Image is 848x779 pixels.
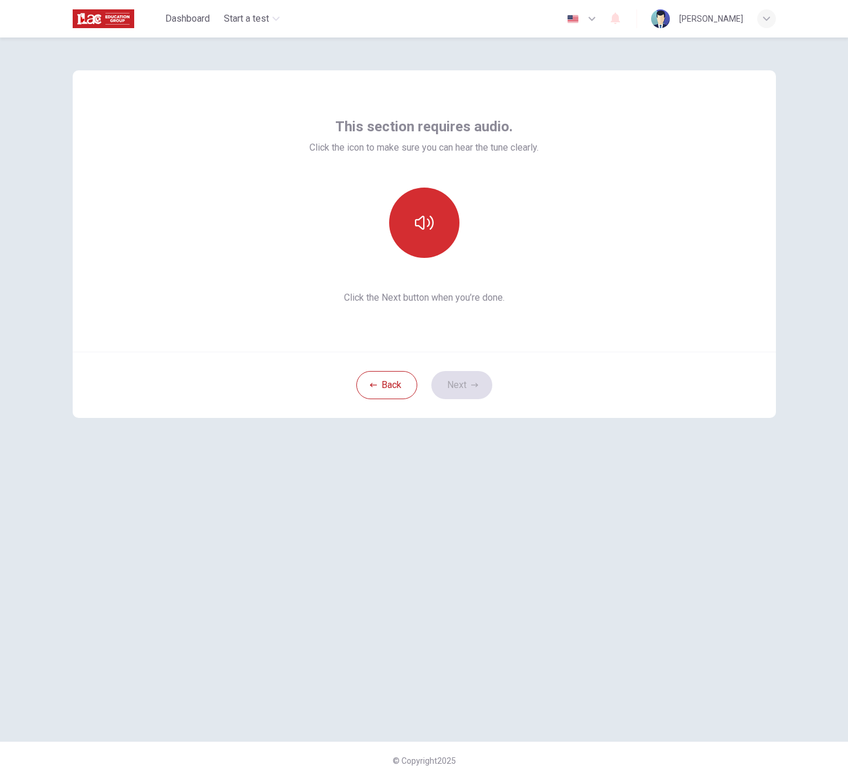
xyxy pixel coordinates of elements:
span: Click the Next button when you’re done. [309,291,539,305]
span: Start a test [224,12,269,26]
span: © Copyright 2025 [393,756,456,766]
div: [PERSON_NAME] [679,12,743,26]
span: Click the icon to make sure you can hear the tune clearly. [309,141,539,155]
a: ILAC logo [73,7,161,30]
img: ILAC logo [73,7,134,30]
button: Dashboard [161,8,214,29]
span: Dashboard [165,12,210,26]
img: Profile picture [651,9,670,28]
img: en [566,15,580,23]
button: Start a test [219,8,284,29]
button: Back [356,371,417,399]
span: This section requires audio. [335,117,513,136]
